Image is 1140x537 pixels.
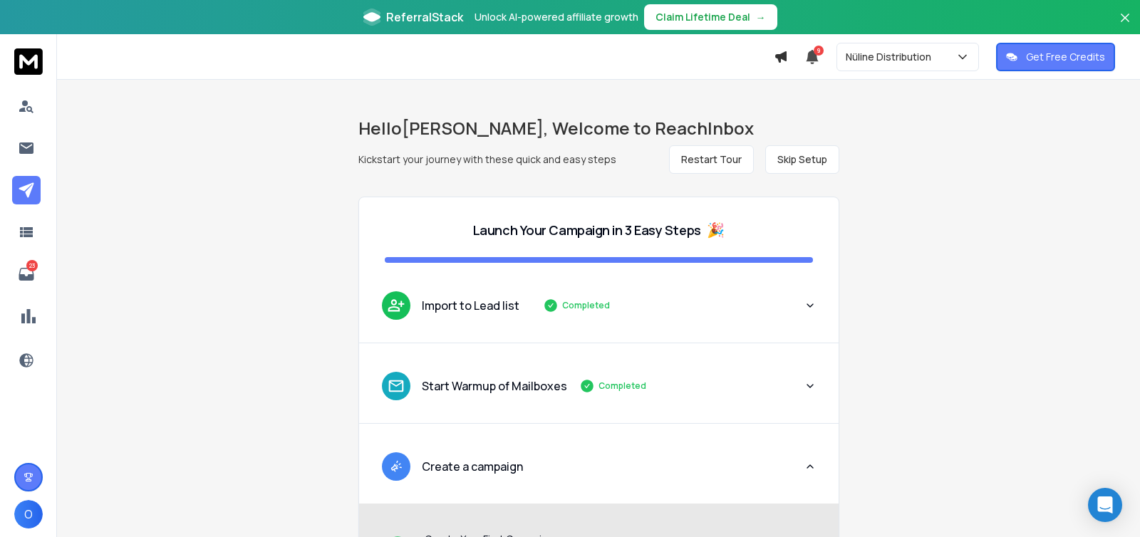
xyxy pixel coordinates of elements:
button: Restart Tour [669,145,754,174]
p: Create a campaign [422,458,523,475]
p: Import to Lead list [422,297,519,314]
span: 🎉 [707,220,725,240]
h1: Hello [PERSON_NAME] , Welcome to ReachInbox [358,117,839,140]
span: → [756,10,766,24]
p: Start Warmup of Mailboxes [422,377,567,395]
span: 9 [814,46,824,56]
p: Kickstart your journey with these quick and easy steps [358,152,616,167]
p: Launch Your Campaign in 3 Easy Steps [473,220,701,240]
p: Completed [562,300,610,311]
span: ReferralStack [386,9,463,26]
button: Claim Lifetime Deal→ [644,4,777,30]
img: lead [387,457,405,475]
button: O [14,500,43,528]
button: leadCreate a campaign [359,441,839,504]
div: Open Intercom Messenger [1088,488,1122,522]
button: Close banner [1116,9,1134,43]
button: leadStart Warmup of MailboxesCompleted [359,360,839,423]
p: Unlock AI-powered affiliate growth [475,10,638,24]
button: Skip Setup [765,145,839,174]
span: Skip Setup [777,152,827,167]
button: Get Free Credits [996,43,1115,71]
a: 23 [12,260,41,288]
p: Completed [598,380,646,392]
p: 23 [26,260,38,271]
p: Get Free Credits [1026,50,1105,64]
img: lead [387,377,405,395]
p: Nüline Distribution [846,50,937,64]
img: lead [387,296,405,314]
button: leadImport to Lead listCompleted [359,280,839,343]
